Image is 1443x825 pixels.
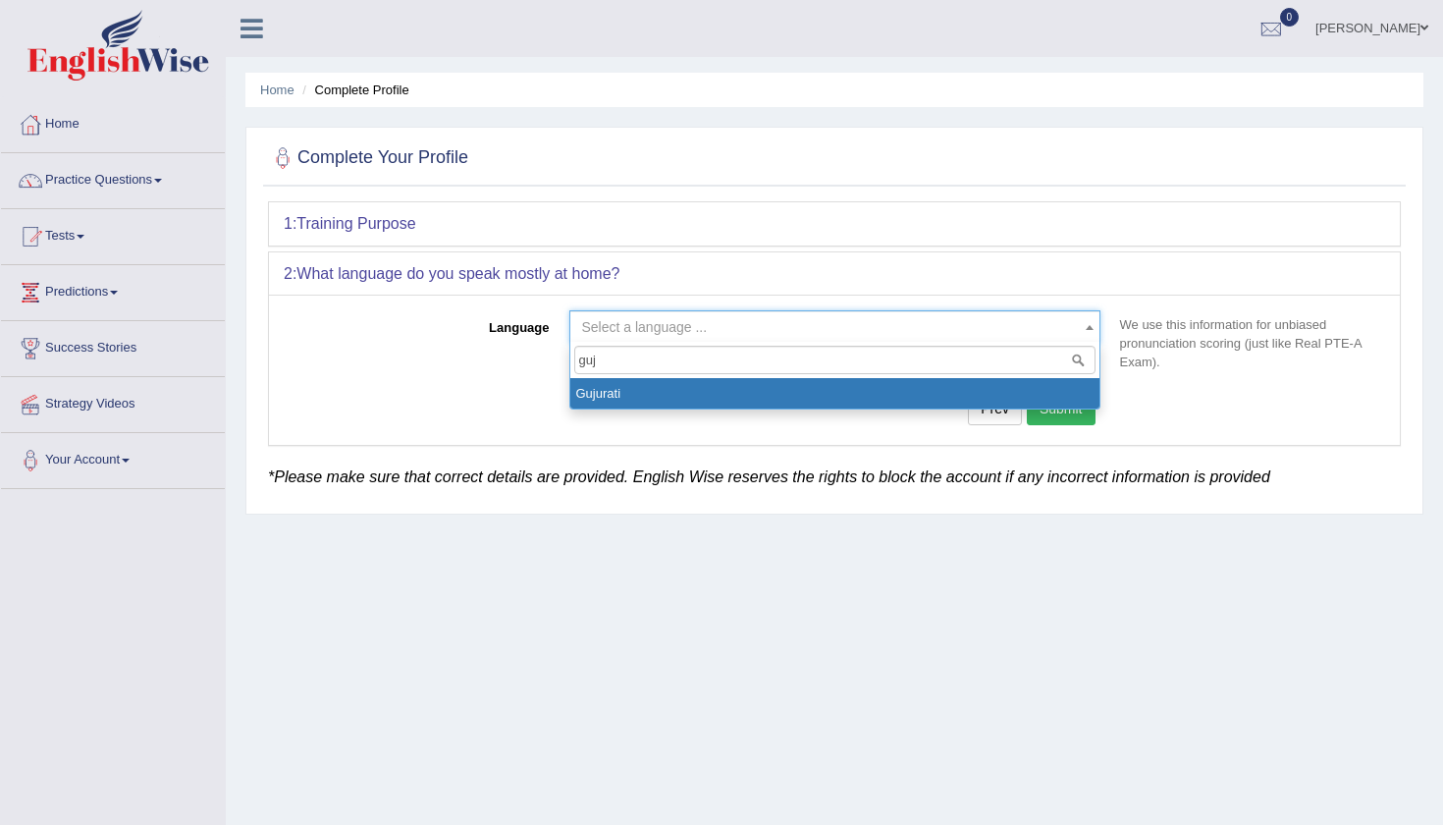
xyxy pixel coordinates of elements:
[268,468,1270,485] em: *Please make sure that correct details are provided. English Wise reserves the rights to block th...
[1,265,225,314] a: Predictions
[1,433,225,482] a: Your Account
[296,265,619,282] b: What language do you speak mostly at home?
[1,321,225,370] a: Success Stories
[582,319,708,335] span: Select a language ...
[269,202,1400,246] div: 1:
[1,377,225,426] a: Strategy Videos
[296,215,415,232] b: Training Purpose
[269,252,1400,296] div: 2:
[297,81,408,99] li: Complete Profile
[1280,8,1300,27] span: 0
[570,378,1099,409] li: Gujurati
[1110,315,1386,371] p: We use this information for unbiased pronunciation scoring (just like Real PTE-A Exam).
[1,209,225,258] a: Tests
[268,143,468,173] h2: Complete Your Profile
[284,310,560,337] label: Language
[1,97,225,146] a: Home
[1,153,225,202] a: Practice Questions
[260,82,294,97] a: Home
